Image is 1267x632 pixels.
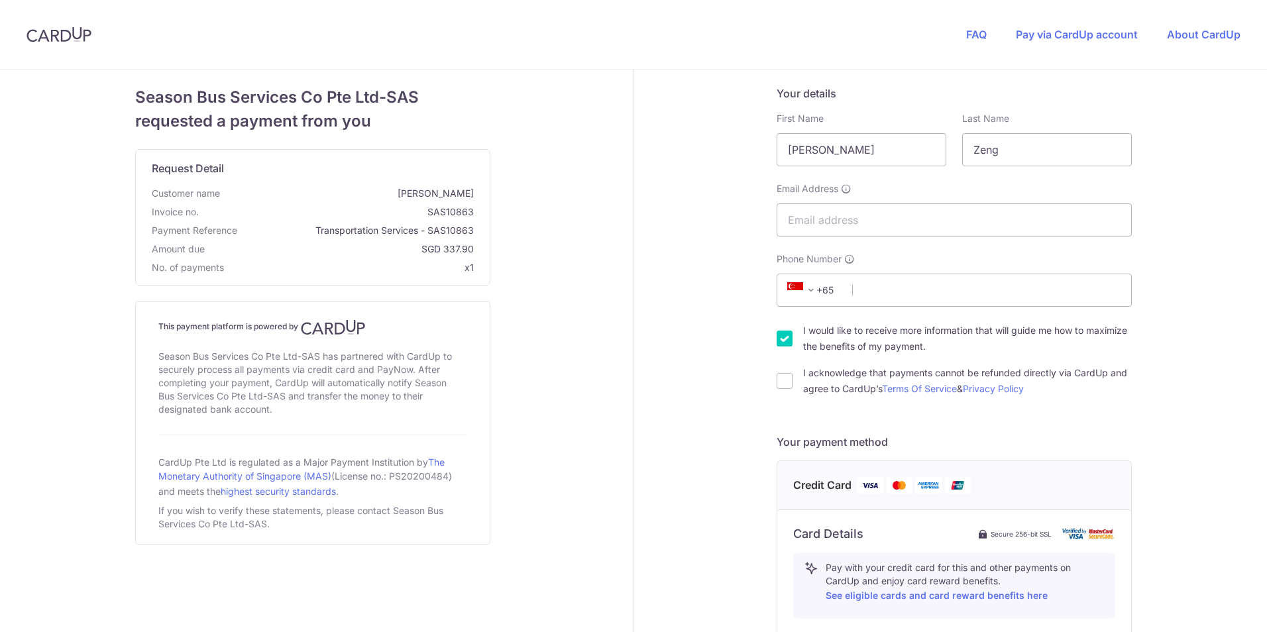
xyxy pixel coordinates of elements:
img: CardUp [301,319,366,335]
span: No. of payments [152,261,224,274]
span: SGD 337.90 [210,242,474,256]
a: highest security standards [221,486,336,497]
span: Email Address [777,182,838,195]
label: I acknowledge that payments cannot be refunded directly via CardUp and agree to CardUp’s & [803,365,1132,397]
span: Customer name [152,187,220,200]
a: Terms Of Service [882,383,957,394]
span: Transportation Services - SAS10863 [243,224,474,237]
span: Secure 256-bit SSL [991,529,1052,539]
label: First Name [777,112,824,125]
span: requested a payment from you [135,109,490,133]
h6: Card Details [793,526,863,542]
img: card secure [1062,528,1115,539]
a: About CardUp [1167,28,1240,41]
input: First name [777,133,946,166]
label: I would like to receive more information that will guide me how to maximize the benefits of my pa... [803,323,1132,354]
img: Mastercard [886,477,912,494]
div: If you wish to verify these statements, please contact Season Bus Services Co Pte Ltd-SAS. [158,501,467,533]
span: Credit Card [793,477,852,494]
div: CardUp Pte Ltd is regulated as a Major Payment Institution by (License no.: PS20200484) and meets... [158,451,467,501]
span: Invoice no. [152,205,199,219]
div: Season Bus Services Co Pte Ltd-SAS has partnered with CardUp to securely process all payments via... [158,347,467,419]
span: +65 [783,282,843,298]
img: Union Pay [944,477,971,494]
a: See eligible cards and card reward benefits here [826,590,1048,601]
span: SAS10863 [204,205,474,219]
h5: Your payment method [777,434,1132,450]
span: x1 [465,262,474,273]
input: Email address [777,203,1132,237]
span: Phone Number [777,252,842,266]
p: Pay with your credit card for this and other payments on CardUp and enjoy card reward benefits. [826,561,1104,604]
h5: Your details [777,85,1132,101]
span: translation missing: en.payment_reference [152,225,237,236]
span: Amount due [152,242,205,256]
a: FAQ [966,28,987,41]
h4: This payment platform is powered by [158,319,467,335]
a: Privacy Policy [963,383,1024,394]
span: translation missing: en.request_detail [152,162,224,175]
span: +65 [787,282,819,298]
label: Last Name [962,112,1009,125]
a: Pay via CardUp account [1016,28,1138,41]
span: Season Bus Services Co Pte Ltd-SAS [135,85,490,109]
input: Last name [962,133,1132,166]
img: CardUp [27,26,91,42]
img: Visa [857,477,883,494]
img: American Express [915,477,942,494]
span: [PERSON_NAME] [225,187,474,200]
